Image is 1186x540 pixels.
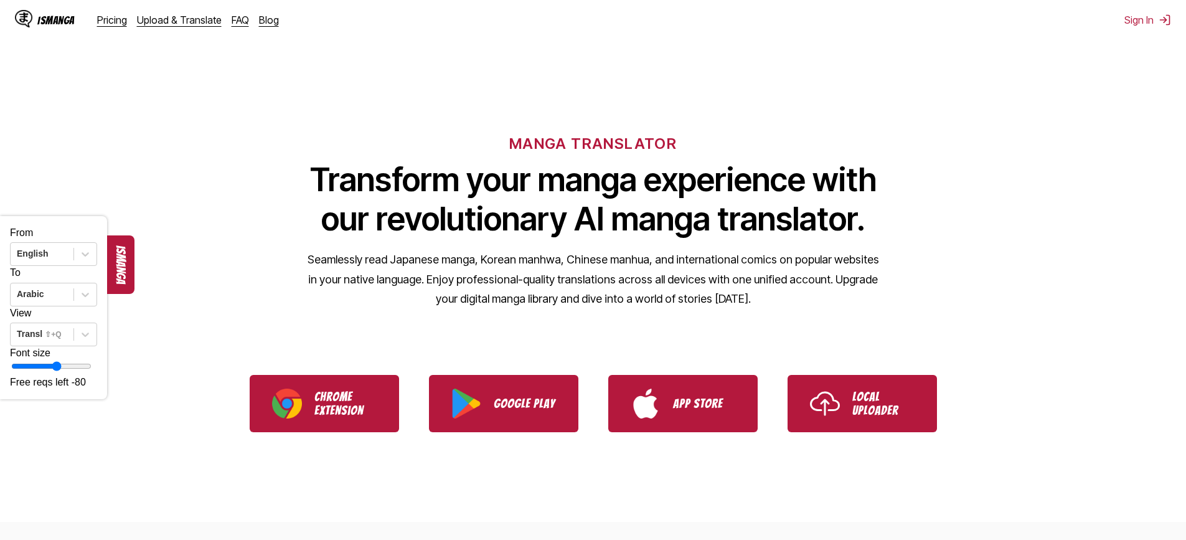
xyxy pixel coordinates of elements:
[75,377,86,387] span: 80
[852,390,915,417] p: Local Uploader
[509,135,677,153] h6: MANGA TRANSLATOR
[259,14,279,26] a: Blog
[451,389,481,419] img: Google Play logo
[631,389,661,419] img: App Store logo
[10,376,97,389] p: Free reqs left -
[10,227,33,238] label: From
[1159,14,1171,26] img: Sign out
[673,397,735,410] p: App Store
[15,10,97,30] a: IsManga LogoIsManga
[37,14,75,26] div: IsManga
[429,375,578,432] a: Download IsManga from Google Play
[272,389,302,419] img: Chrome logo
[307,250,880,309] p: Seamlessly read Japanese manga, Korean manhwa, Chinese manhua, and international comics on popula...
[788,375,937,432] a: Use IsManga Local Uploader
[1124,14,1171,26] button: Sign In
[314,390,377,417] p: Chrome Extension
[10,348,50,358] span: Font size
[307,160,880,239] h1: Transform your manga experience with our revolutionary AI manga translator.
[250,375,399,432] a: Download IsManga Chrome Extension
[10,267,21,278] label: To
[15,10,32,27] img: IsManga Logo
[232,14,249,26] a: FAQ
[107,235,134,294] button: ismanga
[608,375,758,432] a: Download IsManga from App Store
[494,397,556,410] p: Google Play
[137,14,222,26] a: Upload & Translate
[10,308,31,318] label: View
[810,389,840,419] img: Upload icon
[97,14,127,26] a: Pricing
